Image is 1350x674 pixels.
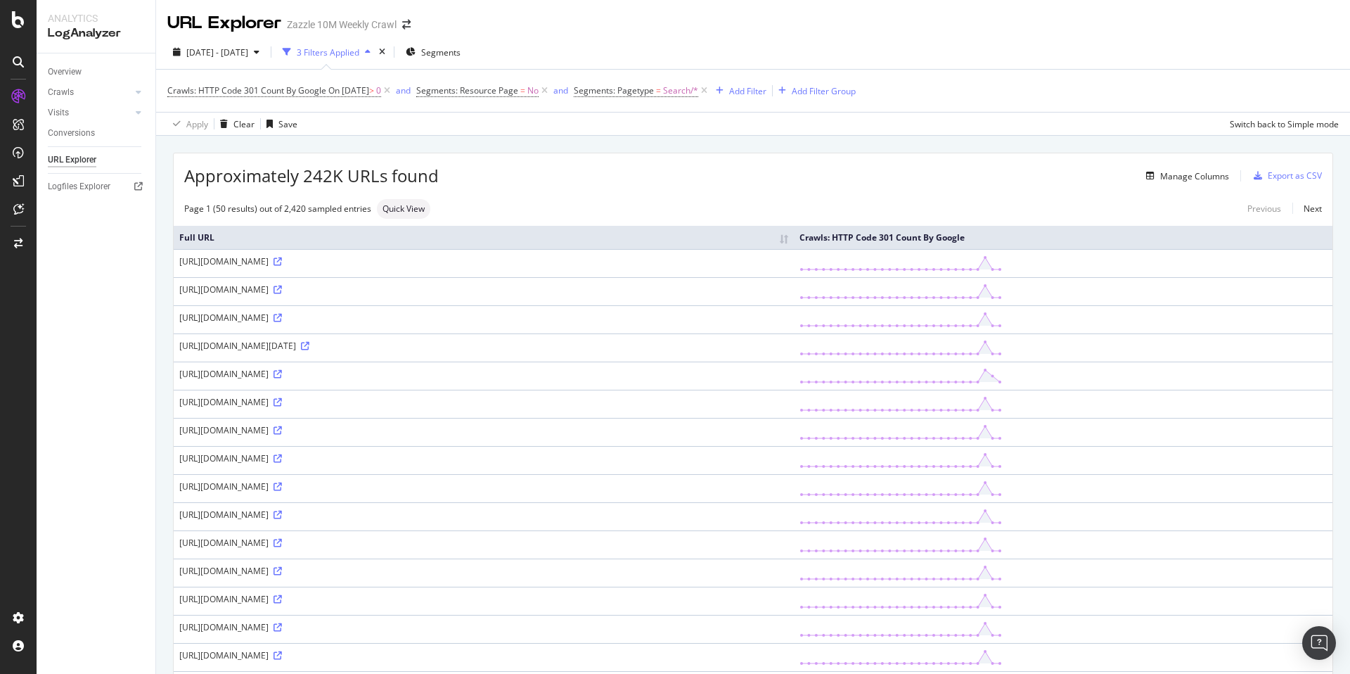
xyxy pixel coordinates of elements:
div: [URL][DOMAIN_NAME] [179,424,788,436]
a: Overview [48,65,146,80]
span: Search/* [663,81,698,101]
div: 3 Filters Applied [297,46,359,58]
div: Analytics [48,11,144,25]
button: Clear [214,113,255,135]
button: Apply [167,113,208,135]
div: and [553,84,568,96]
div: [URL][DOMAIN_NAME] [179,368,788,380]
div: Visits [48,106,69,120]
span: Crawls: HTTP Code 301 Count By Google [167,84,326,96]
div: neutral label [377,199,430,219]
button: and [396,84,411,97]
span: Approximately 242K URLs found [184,164,439,188]
span: On [DATE] [328,84,369,96]
div: [URL][DOMAIN_NAME] [179,509,788,521]
div: URL Explorer [48,153,96,167]
a: Logfiles Explorer [48,179,146,194]
div: arrow-right-arrow-left [402,20,411,30]
button: Segments [400,41,466,63]
button: Add Filter [710,82,766,99]
div: LogAnalyzer [48,25,144,42]
span: > [369,84,374,96]
div: Overview [48,65,82,80]
div: [URL][DOMAIN_NAME] [179,396,788,408]
span: Segments [421,46,461,58]
button: Add Filter Group [773,82,856,99]
div: Page 1 (50 results) out of 2,420 sampled entries [184,203,371,215]
div: [URL][DOMAIN_NAME] [179,284,788,295]
div: [URL][DOMAIN_NAME] [179,537,788,549]
div: [URL][DOMAIN_NAME] [179,255,788,267]
div: and [396,84,411,96]
th: Crawls: HTTP Code 301 Count By Google [794,226,1332,249]
div: Open Intercom Messenger [1302,626,1336,660]
a: URL Explorer [48,153,146,167]
div: [URL][DOMAIN_NAME] [179,481,788,492]
div: Apply [186,118,208,130]
button: Manage Columns [1140,167,1229,184]
span: 0 [376,81,381,101]
th: Full URL: activate to sort column ascending [174,226,794,249]
div: [URL][DOMAIN_NAME] [179,565,788,577]
button: Switch back to Simple mode [1224,113,1339,135]
span: Segments: Pagetype [574,84,654,96]
div: [URL][DOMAIN_NAME][DATE] [179,340,788,352]
div: [URL][DOMAIN_NAME] [179,452,788,464]
div: Add Filter Group [792,85,856,97]
span: Quick View [382,205,425,213]
span: [DATE] - [DATE] [186,46,248,58]
div: Add Filter [729,85,766,97]
span: = [656,84,661,96]
div: [URL][DOMAIN_NAME] [179,593,788,605]
div: Export as CSV [1268,170,1322,182]
button: 3 Filters Applied [277,41,376,63]
div: [URL][DOMAIN_NAME] [179,649,788,661]
div: Manage Columns [1160,170,1229,182]
div: Crawls [48,85,74,100]
div: Clear [233,118,255,130]
div: Zazzle 10M Weekly Crawl [287,18,397,32]
button: and [553,84,568,97]
span: No [527,81,539,101]
div: Conversions [48,126,95,141]
span: Segments: Resource Page [416,84,518,96]
a: Conversions [48,126,146,141]
a: Crawls [48,85,131,100]
a: Next [1292,198,1322,219]
button: Save [261,113,297,135]
div: times [376,45,388,59]
span: = [520,84,525,96]
div: URL Explorer [167,11,281,35]
button: [DATE] - [DATE] [167,41,265,63]
a: Visits [48,106,131,120]
div: Switch back to Simple mode [1230,118,1339,130]
button: Export as CSV [1248,165,1322,187]
div: [URL][DOMAIN_NAME] [179,621,788,633]
div: Logfiles Explorer [48,179,110,194]
div: Save [278,118,297,130]
div: [URL][DOMAIN_NAME] [179,312,788,324]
